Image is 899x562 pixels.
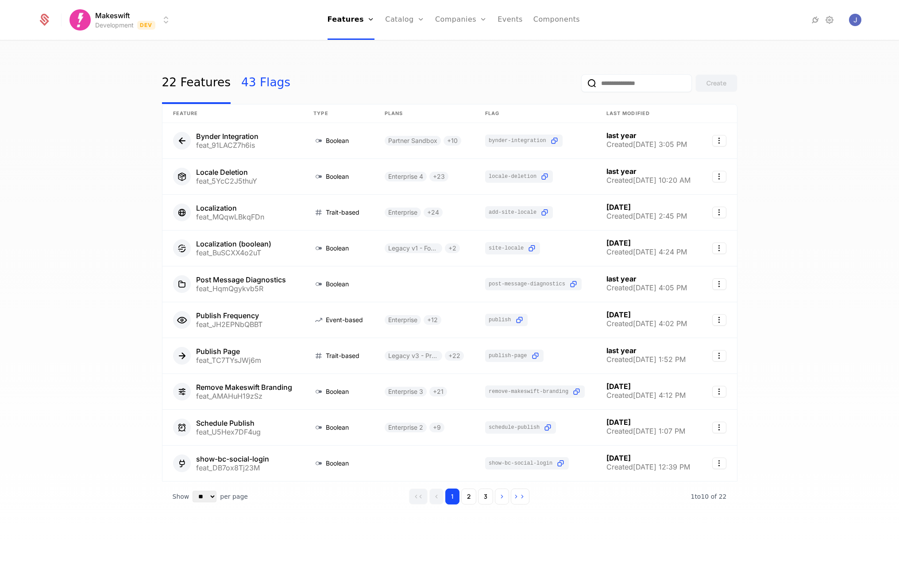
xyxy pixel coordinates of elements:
button: Select action [712,243,726,254]
th: Last Modified [596,104,702,123]
button: Go to next page [495,489,509,504]
th: Type [303,104,374,123]
span: per page [220,492,248,501]
span: Dev [137,21,155,30]
a: 22 Features [162,62,231,104]
button: Select action [712,171,726,182]
button: Go to first page [409,489,428,504]
a: Integrations [810,15,821,25]
button: Create [695,74,737,92]
button: Go to last page [511,489,529,504]
img: Makeswift [69,9,91,31]
button: Select action [712,135,726,146]
span: Makeswift [95,10,130,21]
button: Select action [712,350,726,362]
a: 43 Flags [241,62,290,104]
button: Select action [712,458,726,469]
div: Development [95,21,134,30]
span: 1 to 10 of [691,493,718,500]
div: Create [706,79,726,88]
a: Settings [824,15,835,25]
button: Select action [712,386,726,397]
th: Feature [162,104,303,123]
span: Show [173,492,189,501]
span: 22 [691,493,726,500]
button: Open user button [849,14,861,26]
th: Flag [475,104,596,123]
button: Go to page 3 [478,489,493,504]
button: Select action [712,422,726,433]
button: Select environment [72,10,171,30]
button: Go to page 2 [461,489,476,504]
div: Table pagination [162,481,737,512]
div: Page navigation [409,489,529,504]
button: Select action [712,207,726,218]
button: Go to previous page [429,489,444,504]
button: Go to page 1 [445,489,459,504]
th: Plans [374,104,475,123]
button: Select action [712,314,726,326]
select: Select page size [193,491,216,502]
button: Select action [712,278,726,290]
img: Joseph Lukemire [849,14,861,26]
